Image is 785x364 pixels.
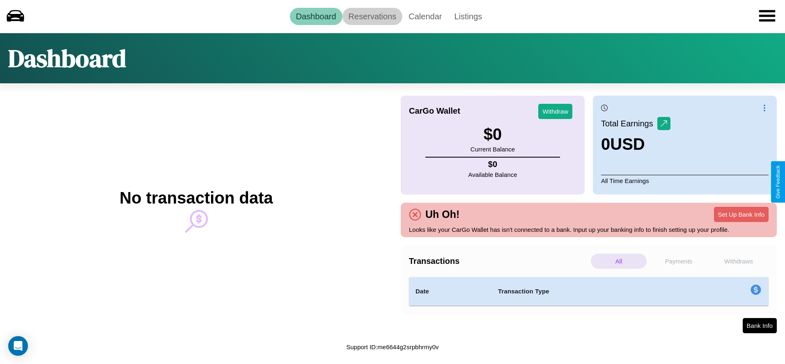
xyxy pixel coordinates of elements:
button: Withdraw [538,104,572,119]
p: All [591,254,647,269]
h3: $ 0 [471,125,515,144]
p: Looks like your CarGo Wallet has isn't connected to a bank. Input up your banking info to finish ... [409,224,769,235]
p: All Time Earnings [601,175,769,186]
p: Support ID: me6644g2srpbhrmy0v [346,341,438,353]
div: Open Intercom Messenger [8,336,28,356]
p: Payments [651,254,707,269]
table: simple table [409,277,769,306]
h4: Date [415,286,485,296]
h4: CarGo Wallet [409,106,460,116]
div: Give Feedback [775,165,781,199]
a: Reservations [342,8,403,25]
p: Withdraws [711,254,767,269]
a: Calendar [402,8,448,25]
p: Total Earnings [601,116,657,131]
a: Listings [448,8,488,25]
h4: Transactions [409,256,589,266]
p: Available Balance [468,169,517,180]
p: Current Balance [471,144,515,155]
h1: Dashboard [8,41,126,75]
h2: No transaction data [119,189,273,207]
button: Set Up Bank Info [714,207,769,222]
h3: 0 USD [601,135,670,153]
h4: Uh Oh! [421,208,464,220]
h4: Transaction Type [498,286,684,296]
button: Bank Info [743,318,777,333]
a: Dashboard [290,8,342,25]
h4: $ 0 [468,160,517,169]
